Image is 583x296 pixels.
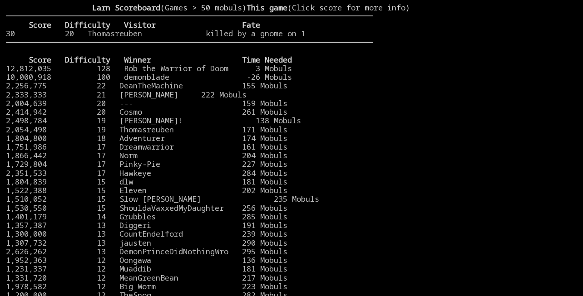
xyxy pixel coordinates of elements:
a: 30 20 Thomasreuben killed by a gnome on 1 [6,28,306,39]
a: 1,522,388 15 Eleven 202 Mobuls [6,185,287,195]
a: 2,414,942 20 Cosmo 261 Mobuls [6,107,287,117]
b: Larn Scoreboard [92,2,160,13]
a: 2,333,333 21 [PERSON_NAME] 222 Mobuls [6,89,247,100]
a: 1,331,720 12 MeanGreenBean 217 Mobuls [6,272,287,283]
a: 10,000,918 100 demonblade -26 Mobuls [6,72,292,82]
a: 1,866,442 17 Norm 204 Mobuls [6,150,287,160]
a: 1,952,363 12 Oongawa 136 Mobuls [6,255,287,265]
a: 2,004,639 20 --- 159 Mobuls [6,98,287,108]
b: Score Difficulty Winner Time Needed [29,54,292,65]
larn: (Games > 50 mobuls) (Click score for more info) Click on a score for more information ---- Reload... [6,3,373,281]
b: Score Difficulty Visitor Fate [29,19,260,30]
a: 1,751,986 17 Dreamwarrior 161 Mobuls [6,141,287,152]
a: 2,351,533 17 Hawkeye 284 Mobuls [6,168,287,178]
a: 1,804,800 18 Adventurer 174 Mobuls [6,133,287,143]
a: 1,804,839 15 dlw 181 Mobuls [6,176,287,187]
a: 1,231,337 12 Muaddib 181 Mobuls [6,263,287,274]
a: 1,357,387 13 Diggeri 191 Mobuls [6,220,287,230]
a: 1,530,550 15 ShouldaVaxxedMyDaughter 256 Mobuls [6,203,287,213]
b: This game [247,2,287,13]
a: 1,307,732 13 jausten 290 Mobuls [6,238,287,248]
a: 2,256,775 22 DeanTheMachine 155 Mobuls [6,80,287,91]
a: 1,510,052 15 Slow [PERSON_NAME] 235 Mobuls [6,194,319,204]
a: 2,054,498 19 Thomasreuben 171 Mobuls [6,124,287,135]
a: 1,300,000 13 CountEndelford 239 Mobuls [6,228,287,239]
a: 1,401,179 14 Grubbles 285 Mobuls [6,211,287,222]
a: 2,626,262 13 DemonPrinceDidNothingWro 295 Mobuls [6,246,287,257]
a: 1,729,804 17 Pinky-Pie 227 Mobuls [6,159,287,169]
a: 2,498,784 19 [PERSON_NAME]! 138 Mobuls [6,115,301,126]
a: 12,812,035 128 Rob the Warrior of Doom 3 Mobuls [6,63,292,73]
